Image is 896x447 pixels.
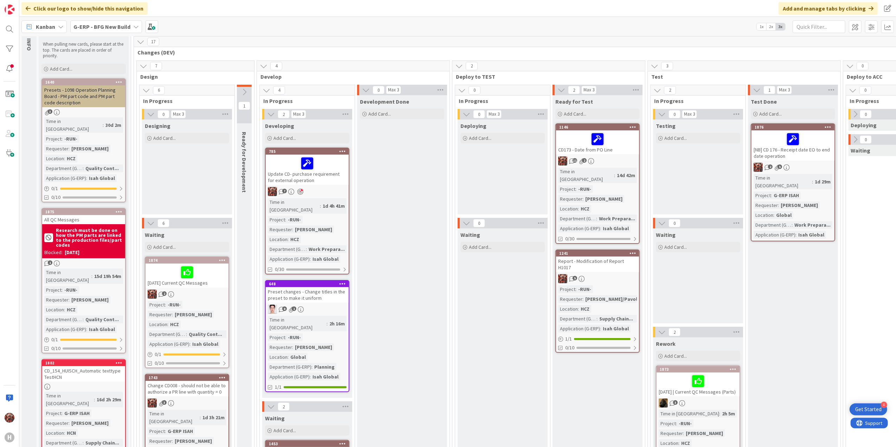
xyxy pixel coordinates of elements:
a: 648Preset changes - Change titles in the preset to make it uniformllTime in [GEOGRAPHIC_DATA]:2h ... [265,280,349,392]
img: JK [5,413,14,423]
div: Location [558,305,578,313]
span: : [676,420,677,427]
div: Change CD008 - should not be able to authorize a PR line with quantity = 0 [146,381,228,396]
span: 3 [48,109,52,114]
div: 785Update CD- purchase requirement for external operation [266,148,349,185]
div: G-ERP ISAH [63,409,91,417]
div: 1d 29m [813,178,832,186]
span: Add Card... [664,135,687,141]
div: HCZ [65,155,77,162]
div: 1640 [45,80,125,85]
div: 648Preset changes - Change titles in the preset to make it uniform [266,281,349,303]
div: JK [752,163,834,172]
span: : [189,340,191,348]
div: 1453 [269,441,349,446]
div: [PERSON_NAME] [779,201,820,209]
div: HCZ [679,439,692,447]
span: : [575,185,576,193]
div: -RUN- [576,185,593,193]
div: Isah Global [87,174,117,182]
span: 5 [573,276,577,280]
div: [PERSON_NAME] [293,343,334,351]
div: Requester [754,201,778,209]
div: [PERSON_NAME] [70,145,110,153]
span: : [172,437,173,445]
span: : [597,315,598,323]
div: 1873[DATE] | Current QC Messages (Parts) [657,366,740,396]
div: -RUN- [286,333,303,341]
div: 648 [266,281,349,287]
div: Click our logo to show/hide this navigation [21,2,148,15]
div: Project [268,216,285,223]
div: Application (G-ERP) [558,325,600,332]
div: 1876[NB] CD 176 - Receipt date EO to end date operation [752,124,834,161]
div: 0/1 [42,335,125,344]
span: 1 [48,260,52,265]
div: 1874[DATE] Current QC Messages [146,257,228,287]
div: G-ERP ISAH [772,192,801,199]
span: Support [15,1,32,9]
span: Add Card... [664,353,687,359]
span: : [578,305,579,313]
div: JK [146,290,228,299]
span: : [771,192,772,199]
div: Project [44,286,62,294]
span: Add Card... [153,244,176,250]
span: Add Card... [664,244,687,250]
div: Isah Global [311,373,340,381]
div: JK [266,187,349,196]
div: [PERSON_NAME] [173,437,214,445]
span: : [83,439,84,447]
div: Report - Modification of Report H1017 [556,257,639,272]
span: 11 [573,158,577,163]
span: : [94,396,95,403]
div: Requester [268,226,292,233]
span: : [773,211,774,219]
div: [NB] CD 176 - Receipt date EO to end date operation [752,130,834,161]
div: 1640 [42,79,125,85]
span: : [103,121,104,129]
div: 14d 42m [615,171,637,179]
div: 1d 3h 21m [201,414,226,421]
span: : [311,363,312,371]
div: Supply Chain... [598,315,635,323]
div: JK [556,274,639,283]
div: Location [754,211,773,219]
div: Requester [268,343,292,351]
span: : [83,316,84,323]
div: Open Get Started checklist, remaining modules: 4 [850,403,887,415]
div: Location [558,205,578,213]
span: : [62,286,63,294]
span: 1/1 [275,383,282,391]
span: : [327,320,328,328]
div: 1802CD_154_HUISCH_Automatic texttype TestHCN [42,360,125,382]
div: 1873 [660,367,740,372]
div: Quality Cont... [84,316,121,323]
div: Department (G-ERP) [558,315,597,323]
div: HCN [65,429,78,437]
span: 2 [768,164,773,169]
div: Time in [GEOGRAPHIC_DATA] [44,392,94,407]
span: : [582,295,584,303]
div: Application (G-ERP) [268,373,310,381]
span: 0/10 [565,344,574,351]
span: Add Card... [368,111,391,117]
div: 1875All QC Messages [42,209,125,224]
div: Department (G-ERP) [148,330,186,338]
div: JK [556,156,639,166]
div: Department (G-ERP) [558,215,596,222]
span: : [86,174,87,182]
span: Add Card... [273,427,296,434]
div: HCZ [289,235,301,243]
div: Requester [148,311,172,318]
div: Application (G-ERP) [268,255,310,263]
div: 15d 19h 54m [92,272,123,280]
span: 7 [282,189,287,193]
div: Department (G-ERP) [268,363,311,371]
div: Time in [GEOGRAPHIC_DATA] [44,117,103,133]
span: Add Card... [273,135,296,141]
span: : [812,178,813,186]
div: Application (G-ERP) [148,340,189,348]
div: Blocked: [44,249,63,256]
span: : [285,216,286,223]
